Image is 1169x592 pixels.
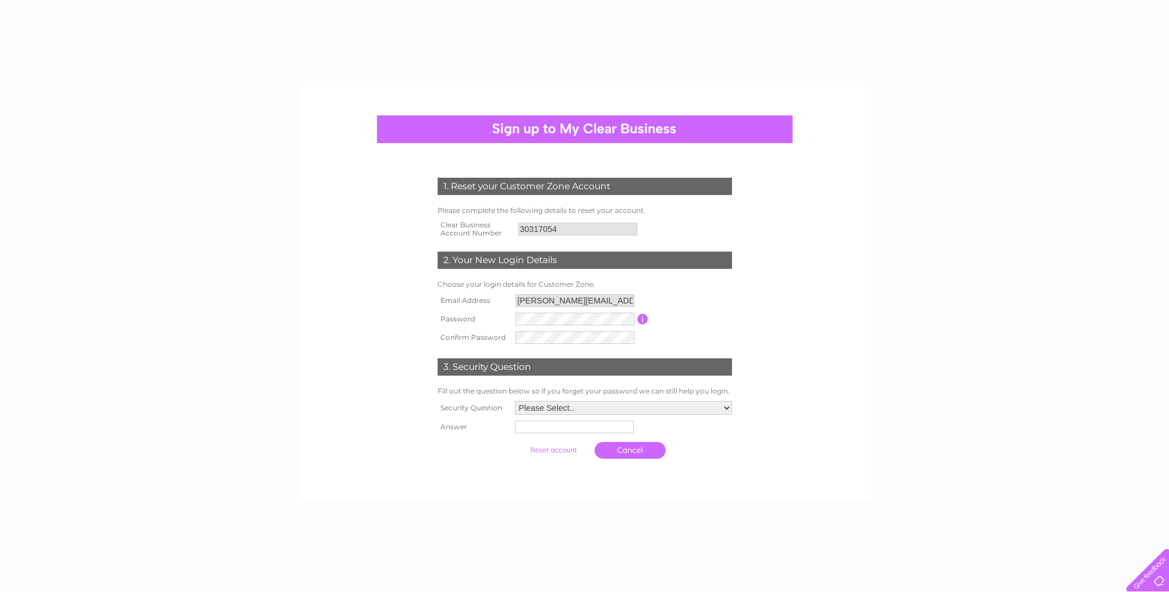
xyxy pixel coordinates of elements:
th: Password [435,310,513,328]
td: Please complete the following details to reset your account. [435,204,735,218]
div: 1. Reset your Customer Zone Account [438,178,732,195]
td: Fill out the question below so if you forget your password we can still help you login. [435,384,735,398]
th: Email Address [435,291,513,310]
th: Confirm Password [435,328,513,347]
input: Submit [518,442,589,458]
td: Choose your login details for Customer Zone. [435,278,735,291]
th: Answer [435,418,512,436]
div: 3. Security Question [438,358,732,376]
a: Cancel [595,442,666,459]
input: Information [637,314,648,324]
th: Security Question [435,398,512,418]
th: Clear Business Account Number [435,218,516,241]
div: 2. Your New Login Details [438,252,732,269]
